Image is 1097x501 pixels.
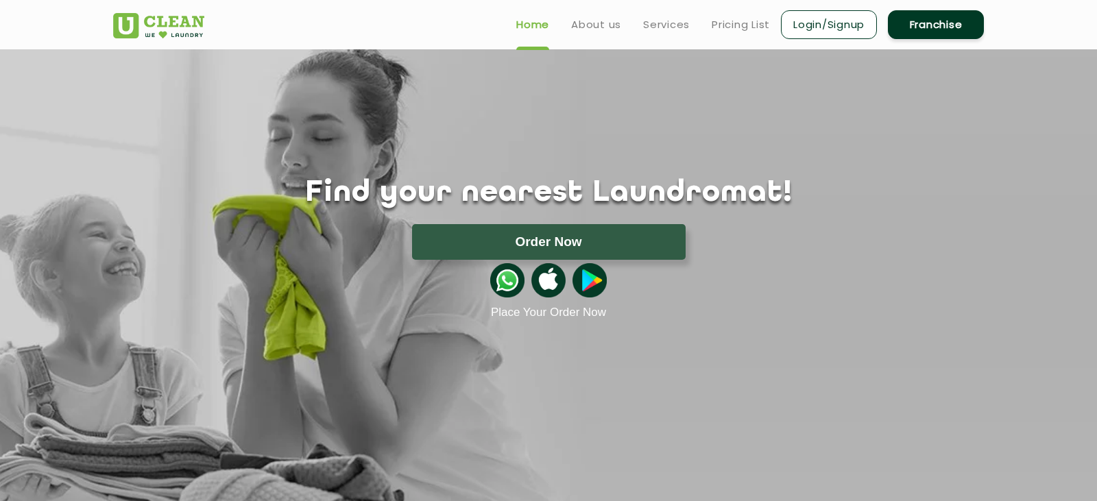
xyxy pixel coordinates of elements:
[712,16,770,33] a: Pricing List
[516,16,549,33] a: Home
[572,263,607,297] img: playstoreicon.png
[103,176,994,210] h1: Find your nearest Laundromat!
[412,224,686,260] button: Order Now
[571,16,621,33] a: About us
[531,263,566,297] img: apple-icon.png
[888,10,984,39] a: Franchise
[491,306,606,319] a: Place Your Order Now
[113,13,204,38] img: UClean Laundry and Dry Cleaning
[781,10,877,39] a: Login/Signup
[643,16,690,33] a: Services
[490,263,525,297] img: whatsappicon.png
